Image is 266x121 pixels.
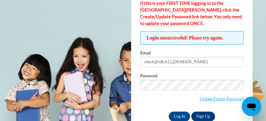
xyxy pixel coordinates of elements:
[140,51,244,57] label: Email
[140,1,241,26] strong: If this is your FIRST TIME logging in to the [GEOGRAPHIC_DATA][PERSON_NAME], click the Create/Upd...
[242,97,261,116] iframe: Button to launch messaging window
[199,96,244,101] a: Update/Forgot Password
[140,31,244,45] span: Login unsuccessful! Please try again.
[140,74,244,80] label: Password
